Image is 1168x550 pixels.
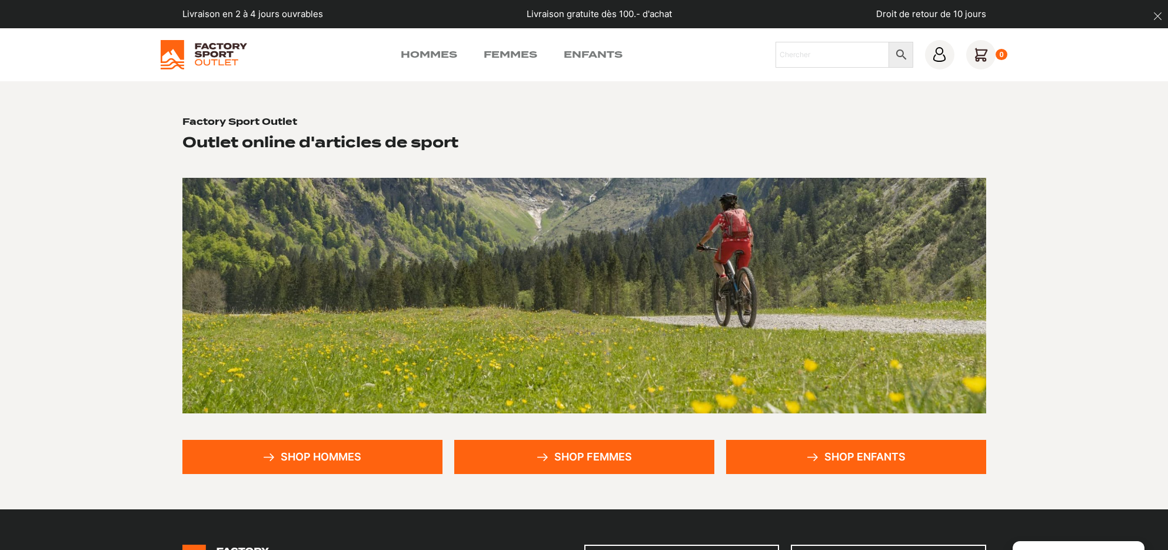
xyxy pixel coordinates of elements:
a: Enfants [564,48,623,62]
input: Chercher [776,42,889,68]
h1: Factory Sport Outlet [182,117,297,128]
p: Droit de retour de 10 jours [876,8,986,21]
a: Hommes [401,48,457,62]
p: Livraison gratuite dès 100.- d'achat [527,8,672,21]
div: 0 [996,49,1008,61]
button: dismiss [1147,6,1168,26]
a: Shop hommes [182,440,442,474]
a: Shop enfants [726,440,986,474]
h2: Outlet online d'articles de sport [182,133,458,151]
a: Shop femmes [454,440,714,474]
a: Femmes [484,48,537,62]
p: Livraison en 2 à 4 jours ouvrables [182,8,323,21]
img: Factory Sport Outlet [161,40,247,69]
